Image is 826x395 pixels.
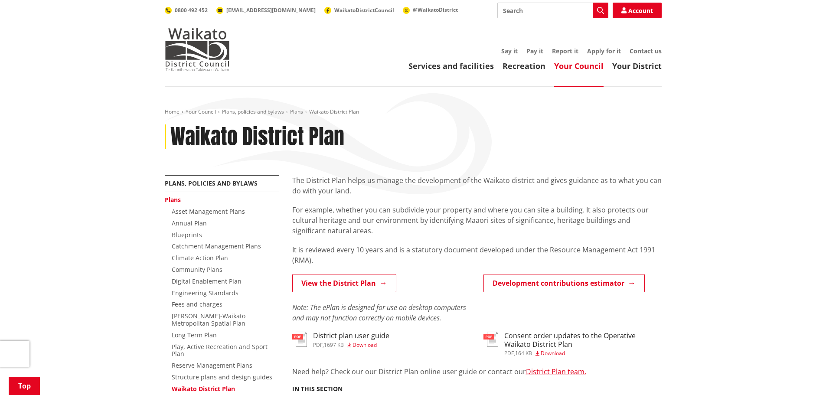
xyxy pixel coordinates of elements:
span: 164 KB [515,349,532,357]
a: Reserve Management Plans [172,361,252,369]
a: Services and facilities [408,61,494,71]
a: Contact us [630,47,662,55]
p: Need help? Check our our District Plan online user guide or contact our [292,366,662,377]
a: Structure plans and design guides [172,373,272,381]
a: Say it [501,47,518,55]
span: WaikatoDistrictCouncil [334,7,394,14]
a: District Plan team. [526,367,586,376]
a: Catchment Management Plans [172,242,261,250]
a: WaikatoDistrictCouncil [324,7,394,14]
a: [PERSON_NAME]-Waikato Metropolitan Spatial Plan [172,312,245,327]
span: Download [541,349,565,357]
a: Consent order updates to the Operative Waikato District Plan pdf,164 KB Download [483,332,662,356]
a: Your Council [554,61,604,71]
img: Waikato District Council - Te Kaunihera aa Takiwaa o Waikato [165,28,230,71]
a: Climate Action Plan [172,254,228,262]
div: , [313,343,389,348]
span: Waikato District Plan [309,108,359,115]
input: Search input [497,3,608,18]
a: Digital Enablement Plan [172,277,242,285]
span: @WaikatoDistrict [413,6,458,13]
p: It is reviewed every 10 years and is a statutory document developed under the Resource Management... [292,245,662,265]
a: Waikato District Plan [172,385,235,393]
a: Long Term Plan [172,331,217,339]
h5: In this section [292,385,343,393]
a: Top [9,377,40,395]
a: Play, Active Recreation and Sport Plan [172,343,268,358]
a: Plans [165,196,181,204]
span: 0800 492 452 [175,7,208,14]
h3: District plan user guide [313,332,389,340]
a: Annual Plan [172,219,207,227]
a: District plan user guide pdf,1697 KB Download [292,332,389,347]
a: Blueprints [172,231,202,239]
a: Engineering Standards [172,289,238,297]
h3: Consent order updates to the Operative Waikato District Plan [504,332,662,348]
a: Recreation [503,61,545,71]
a: Plans, policies and bylaws [165,179,258,187]
span: [EMAIL_ADDRESS][DOMAIN_NAME] [226,7,316,14]
span: pdf [504,349,514,357]
a: @WaikatoDistrict [403,6,458,13]
a: Community Plans [172,265,222,274]
em: Note: The ePlan is designed for use on desktop computers and may not function correctly on mobile... [292,303,466,323]
a: Apply for it [587,47,621,55]
a: Development contributions estimator [483,274,645,292]
a: Report it [552,47,578,55]
img: document-pdf.svg [483,332,498,347]
a: Your Council [186,108,216,115]
p: For example, whether you can subdivide your property and where you can site a building. It also p... [292,205,662,236]
img: document-pdf.svg [292,332,307,347]
span: Download [353,341,377,349]
a: [EMAIL_ADDRESS][DOMAIN_NAME] [216,7,316,14]
nav: breadcrumb [165,108,662,116]
h1: Waikato District Plan [170,124,344,150]
a: Plans [290,108,303,115]
a: Home [165,108,180,115]
a: Your District [612,61,662,71]
span: 1697 KB [324,341,344,349]
a: Fees and charges [172,300,222,308]
a: 0800 492 452 [165,7,208,14]
a: Asset Management Plans [172,207,245,215]
div: , [504,351,662,356]
p: The District Plan helps us manage the development of the Waikato district and gives guidance as t... [292,175,662,196]
a: Plans, policies and bylaws [222,108,284,115]
a: View the District Plan [292,274,396,292]
span: pdf [313,341,323,349]
a: Account [613,3,662,18]
a: Pay it [526,47,543,55]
